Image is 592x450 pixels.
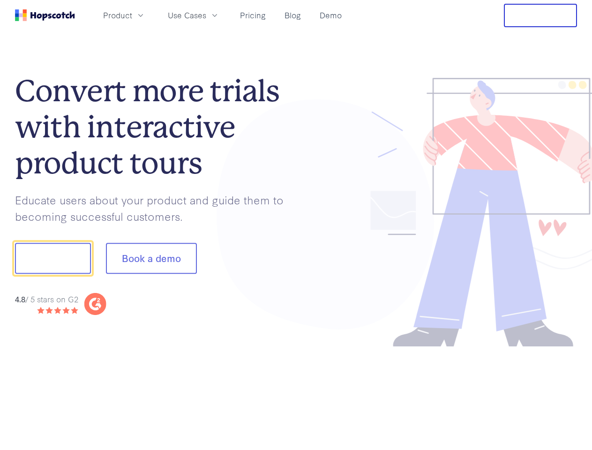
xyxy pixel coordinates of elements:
button: Book a demo [106,243,197,274]
button: Free Trial [504,4,577,27]
a: Home [15,9,75,21]
div: / 5 stars on G2 [15,293,78,305]
strong: 4.8 [15,293,25,304]
button: Product [97,7,151,23]
h1: Convert more trials with interactive product tours [15,73,296,181]
a: Blog [281,7,305,23]
a: Pricing [236,7,270,23]
p: Educate users about your product and guide them to becoming successful customers. [15,192,296,224]
span: Use Cases [168,9,206,21]
button: Show me! [15,243,91,274]
a: Demo [316,7,345,23]
button: Use Cases [162,7,225,23]
span: Product [103,9,132,21]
